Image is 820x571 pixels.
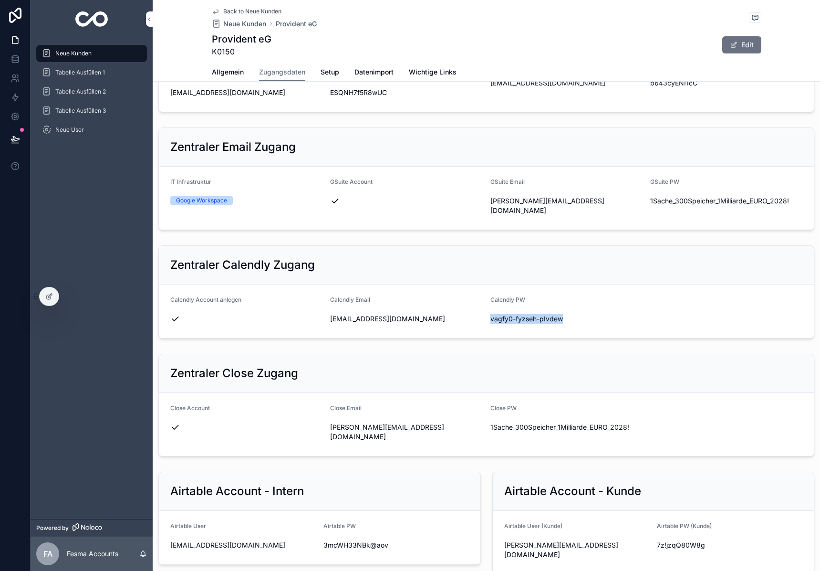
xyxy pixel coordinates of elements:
span: [PERSON_NAME][EMAIL_ADDRESS][DOMAIN_NAME] [504,540,650,560]
span: Calendly PW [490,296,525,303]
div: Google Workspace [176,196,227,205]
span: 1Sache_300Speicher_1Milliarde_EURO_2028! [490,423,643,432]
span: [EMAIL_ADDRESS][DOMAIN_NAME] [330,314,482,324]
span: Allgemein [212,67,244,77]
span: GSuite Account [330,178,373,185]
span: FA [43,548,52,560]
span: Airtable User [170,522,206,529]
span: Zugangsdaten [259,67,305,77]
a: Zugangsdaten [259,63,305,82]
span: b643cyENI1cC [650,78,802,88]
h2: Airtable Account - Intern [170,484,304,499]
span: Close Account [170,404,210,412]
a: Allgemein [212,63,244,83]
a: Setup [321,63,339,83]
span: Tabelle Ausfüllen 2 [55,88,106,95]
span: Tabelle Ausfüllen 1 [55,69,105,76]
span: [EMAIL_ADDRESS][DOMAIN_NAME] [170,540,316,550]
span: Airtable PW [323,522,356,529]
span: Neue User [55,126,84,134]
a: Datenimport [354,63,394,83]
span: 3mcWH33NBk@aov [323,540,469,550]
button: Edit [722,36,761,53]
span: Powered by [36,524,69,532]
span: Neue Kunden [55,50,92,57]
p: Fesma Accounts [67,549,118,559]
span: [PERSON_NAME][EMAIL_ADDRESS][DOMAIN_NAME] [330,423,482,442]
span: K0150 [212,46,271,57]
span: Back to Neue Kunden [223,8,281,15]
a: Wichtige Links [409,63,457,83]
span: GSuite Email [490,178,525,185]
span: ESQNH7f5R8wUC [330,88,482,97]
h1: Provident eG [212,32,271,46]
a: Tabelle Ausfüllen 1 [36,64,147,81]
span: 7z!jzqQ80W8g [657,540,802,550]
img: App logo [75,11,108,27]
span: [EMAIL_ADDRESS][DOMAIN_NAME] [170,88,322,97]
a: Tabelle Ausfüllen 3 [36,102,147,119]
a: Provident eG [276,19,317,29]
span: [PERSON_NAME][EMAIL_ADDRESS][DOMAIN_NAME] [490,196,643,215]
a: Neue Kunden [212,19,266,29]
h2: Zentraler Close Zugang [170,366,298,381]
a: Neue User [36,121,147,138]
h2: Airtable Account - Kunde [504,484,641,499]
a: Powered by [31,519,153,537]
span: Close Email [330,404,362,412]
h2: Zentraler Email Zugang [170,139,296,155]
span: Setup [321,67,339,77]
span: Close PW [490,404,517,412]
span: Calendly Account anlegen [170,296,241,303]
span: Wichtige Links [409,67,457,77]
span: Airtable User (Kunde) [504,522,562,529]
span: IT Infrastruktur [170,178,211,185]
span: GSuite PW [650,178,679,185]
h2: Zentraler Calendly Zugang [170,257,315,273]
a: Back to Neue Kunden [212,8,281,15]
span: Neue Kunden [223,19,266,29]
span: 1Sache_300Speicher_1Milliarde_EURO_2028! [650,196,802,206]
span: Datenimport [354,67,394,77]
a: Tabelle Ausfüllen 2 [36,83,147,100]
div: scrollable content [31,38,153,151]
span: Airtable PW (Kunde) [657,522,712,529]
span: Tabelle Ausfüllen 3 [55,107,106,115]
a: Neue Kunden [36,45,147,62]
span: Calendly Email [330,296,370,303]
span: [EMAIL_ADDRESS][DOMAIN_NAME] [490,78,643,88]
span: vagfy0-fyzseh-pIvdew [490,314,643,324]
